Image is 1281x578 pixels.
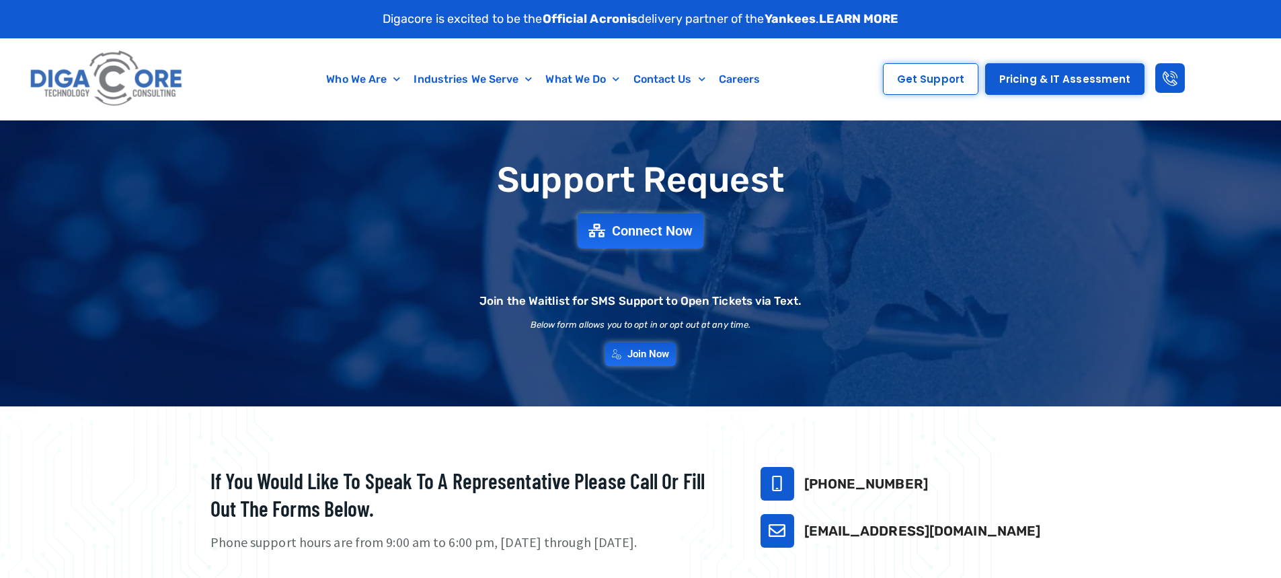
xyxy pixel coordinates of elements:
[761,514,794,548] a: support@digacore.com
[319,64,407,95] a: Who We Are
[407,64,539,95] a: Industries We Serve
[883,63,978,95] a: Get Support
[819,11,898,26] a: LEARN MORE
[897,74,964,84] span: Get Support
[605,342,676,366] a: Join Now
[612,224,693,238] span: Connect Now
[712,64,767,95] a: Careers
[804,523,1041,539] a: [EMAIL_ADDRESS][DOMAIN_NAME]
[804,476,928,492] a: [PHONE_NUMBER]
[578,213,703,248] a: Connect Now
[177,161,1105,199] h1: Support Request
[627,64,712,95] a: Contact Us
[543,11,638,26] strong: Official Acronis
[761,467,794,501] a: 732-646-5725
[210,467,727,523] h2: If you would like to speak to a representative please call or fill out the forms below.
[531,320,751,329] h2: Below form allows you to opt in or opt out at any time.
[765,11,816,26] strong: Yankees
[479,295,802,307] h2: Join the Waitlist for SMS Support to Open Tickets via Text.
[252,64,835,95] nav: Menu
[539,64,626,95] a: What We Do
[999,74,1130,84] span: Pricing & IT Assessment
[627,349,670,359] span: Join Now
[210,533,727,552] p: Phone support hours are from 9:00 am to 6:00 pm, [DATE] through [DATE].
[26,45,188,113] img: Digacore logo 1
[985,63,1144,95] a: Pricing & IT Assessment
[383,10,899,28] p: Digacore is excited to be the delivery partner of the .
